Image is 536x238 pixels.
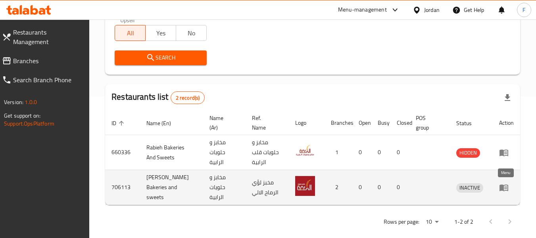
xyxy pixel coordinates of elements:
[390,111,409,135] th: Closed
[146,118,181,128] span: Name (En)
[289,111,325,135] th: Logo
[499,148,514,157] div: Menu
[456,148,480,157] span: HIDDEN
[295,176,315,196] img: Al Rabieh Bakeries and sweets
[252,113,279,132] span: Ref. Name
[13,75,83,85] span: Search Branch Phone
[149,27,173,39] span: Yes
[416,113,440,132] span: POS group
[456,183,483,192] span: INACTIVE
[111,118,127,128] span: ID
[118,27,142,39] span: All
[140,170,203,205] td: [PERSON_NAME] Bakeries and sweets
[423,216,442,228] div: Rows per page:
[203,135,246,170] td: مخابز و حلويات الرابية
[171,91,205,104] div: Total records count
[105,135,140,170] td: 660336
[140,135,203,170] td: Rabieh Bakeries And Sweets
[390,170,409,205] td: 0
[295,141,315,161] img: Rabieh Bakeries And Sweets
[523,6,525,14] span: F
[203,170,246,205] td: مخابز و حلويات الرابية
[338,5,387,15] div: Menu-management
[352,135,371,170] td: 0
[390,135,409,170] td: 0
[371,170,390,205] td: 0
[171,94,205,102] span: 2 record(s)
[384,217,419,227] p: Rows per page:
[120,17,135,23] label: Upsell
[456,118,482,128] span: Status
[371,111,390,135] th: Busy
[456,148,480,158] div: HIDDEN
[246,170,289,205] td: مخبز لؤي الرماح الالي
[4,110,40,121] span: Get support on:
[13,56,83,66] span: Branches
[325,170,352,205] td: 2
[121,53,200,63] span: Search
[493,111,520,135] th: Action
[498,88,517,107] div: Export file
[209,113,236,132] span: Name (Ar)
[179,27,204,39] span: No
[13,27,83,46] span: Restaurants Management
[111,91,205,104] h2: Restaurants list
[176,25,207,41] button: No
[352,170,371,205] td: 0
[4,118,54,129] a: Support.OpsPlatform
[246,135,289,170] td: مخابز و حلويات قلب الرابية
[105,170,140,205] td: 706113
[145,25,176,41] button: Yes
[115,25,146,41] button: All
[424,6,440,14] div: Jordan
[352,111,371,135] th: Open
[371,135,390,170] td: 0
[325,135,352,170] td: 1
[325,111,352,135] th: Branches
[105,111,520,205] table: enhanced table
[454,217,473,227] p: 1-2 of 2
[115,50,206,65] button: Search
[4,97,23,107] span: Version:
[25,97,37,107] span: 1.0.0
